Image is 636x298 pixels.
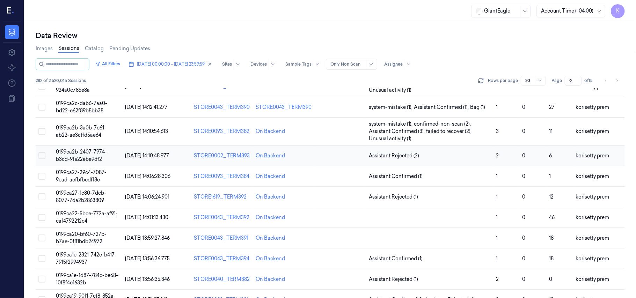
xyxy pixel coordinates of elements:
[125,83,168,90] span: [DATE] 14:13:21.760
[38,152,45,159] button: Select row
[522,214,526,221] span: 0
[496,214,498,221] span: 1
[369,128,426,135] span: Assistant Confirmed (3) ,
[549,104,555,110] span: 27
[256,234,285,242] div: On Backend
[496,255,498,262] span: 1
[36,77,86,84] span: 282 of 2,520,015 Sessions
[369,152,419,159] span: Assistant Rejected (2)
[256,152,285,159] div: On Backend
[137,61,205,67] span: [DATE] 00:00:00 - [DATE] 23:59:59
[56,190,106,203] span: 0199ca27-1c80-7dcb-8077-7da2b2863809
[194,193,250,201] div: STORE1619_TERM392
[125,235,170,241] span: [DATE] 13:59:27.846
[125,104,168,110] span: [DATE] 14:12:41.277
[576,255,609,262] span: korisetty prem
[38,276,45,283] button: Select row
[496,276,499,282] span: 2
[56,149,107,162] span: 0199ca2b-2407-7974-b3cd-9fa22ebe9df2
[576,83,609,90] span: korisetty prem
[369,135,411,142] span: Unusual activity (1)
[56,125,106,138] span: 0199ca2b-3a0b-7c61-ab22-ae3cffd5ae64
[38,173,45,180] button: Select row
[369,104,414,111] span: system-mistake (1) ,
[496,194,498,200] span: 1
[256,276,285,283] div: On Backend
[56,272,118,286] span: 0199ca1e-1d87-784c-be68-10f8f4e1632b
[85,45,104,52] a: Catalog
[576,152,609,159] span: korisetty prem
[414,104,470,111] span: Assistant Confirmed (1) ,
[56,252,117,265] span: 0199ca1e-2321-742c-b417-7915f2994937
[125,194,169,200] span: [DATE] 14:06:24.901
[125,276,170,282] span: [DATE] 13:56:35.346
[125,255,170,262] span: [DATE] 13:56:36.775
[414,120,472,128] span: confirmed-non-scan (2) ,
[125,214,168,221] span: [DATE] 14:01:13.430
[549,83,555,90] span: 20
[56,100,107,114] span: 0199ca2c-dab6-7aa0-bd22-e62f89b8bb38
[38,234,45,241] button: Select row
[194,255,250,262] div: STORE0043_TERM394
[369,173,423,180] span: Assistant Confirmed (1)
[522,128,526,134] span: 0
[38,128,45,135] button: Select row
[601,76,611,85] button: Go to previous page
[522,194,526,200] span: 0
[194,104,250,111] div: STORE0043_TERM390
[36,45,53,52] a: Images
[496,173,498,179] span: 1
[522,83,526,90] span: 0
[194,276,250,283] div: STORE0040_TERM382
[522,173,526,179] span: 0
[549,128,553,134] span: 11
[256,128,285,135] div: On Backend
[576,104,609,110] span: korisetty prem
[194,214,250,221] div: STORE0043_TERM392
[256,193,285,201] div: On Backend
[125,128,168,134] span: [DATE] 14:10:54.613
[38,255,45,262] button: Select row
[496,152,499,159] span: 2
[256,173,285,180] div: On Backend
[496,128,499,134] span: 3
[584,77,595,84] span: of 15
[470,104,485,111] span: Bag (1)
[576,173,609,179] span: korisetty prem
[194,128,250,135] div: STORE0093_TERM382
[38,104,45,111] button: Select row
[576,276,609,282] span: korisetty prem
[549,194,554,200] span: 12
[194,152,250,159] div: STORE0002_TERM393
[256,214,285,221] div: On Backend
[125,173,170,179] span: [DATE] 14:06:28.306
[611,4,625,18] button: K
[496,83,498,90] span: 1
[549,152,552,159] span: 6
[369,255,423,262] span: Assistant Confirmed (1)
[56,169,107,183] span: 0199ca27-29c4-7087-9ead-acfbfbedff8c
[58,45,79,53] a: Sessions
[549,173,551,179] span: 1
[522,104,526,110] span: 0
[549,255,554,262] span: 18
[576,194,609,200] span: korisetty prem
[256,255,285,262] div: On Backend
[126,59,215,70] button: [DATE] 00:00:00 - [DATE] 23:59:59
[369,276,418,283] span: Assistant Rejected (1)
[426,128,473,135] span: failed to recover (2) ,
[549,235,554,241] span: 18
[549,214,555,221] span: 46
[369,87,411,94] span: Unusual activity (1)
[576,214,609,221] span: korisetty prem
[522,276,526,282] span: 0
[522,255,526,262] span: 0
[56,210,118,224] span: 0199ca22-5bce-772a-af91-caf4792212c4
[496,235,498,241] span: 1
[92,58,123,69] button: All Filters
[256,104,312,111] div: STORE0043_TERM390
[576,128,609,134] span: korisetty prem
[369,120,414,128] span: system-mistake (1) ,
[496,104,498,110] span: 1
[109,45,150,52] a: Pending Updates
